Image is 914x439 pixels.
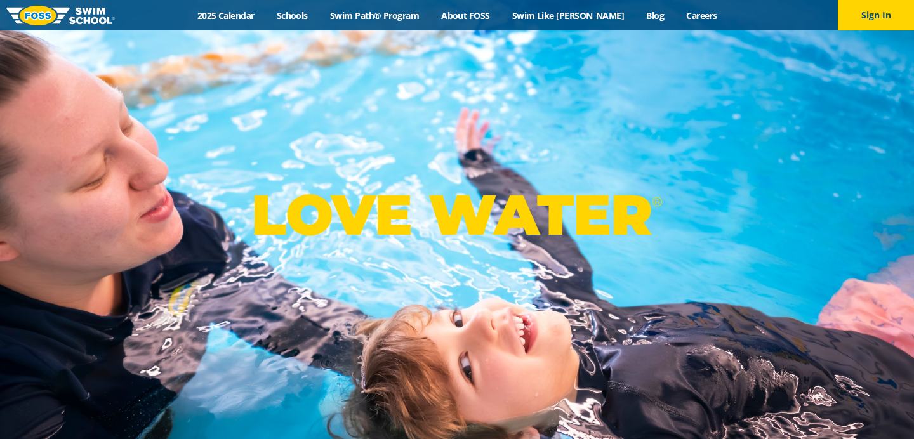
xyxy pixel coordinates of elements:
[186,10,265,22] a: 2025 Calendar
[265,10,319,22] a: Schools
[652,193,662,209] sup: ®
[319,10,430,22] a: Swim Path® Program
[675,10,728,22] a: Careers
[635,10,675,22] a: Blog
[6,6,115,25] img: FOSS Swim School Logo
[430,10,501,22] a: About FOSS
[501,10,635,22] a: Swim Like [PERSON_NAME]
[251,181,662,249] p: LOVE WATER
